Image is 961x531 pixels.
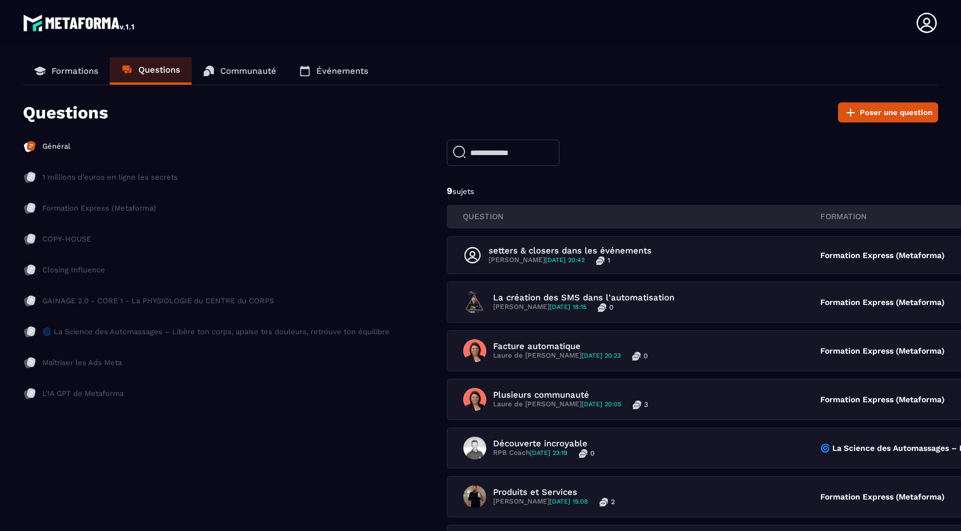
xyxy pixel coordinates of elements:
[42,234,91,244] p: COPY-HOUSE
[42,358,122,368] p: Maîtriser les Ads Meta
[42,203,156,213] p: Formation Express (Metaforma)
[23,11,136,34] img: logo
[489,256,585,265] p: [PERSON_NAME]
[23,387,37,401] img: formation-icon-inac.db86bb20.svg
[23,171,37,184] img: formation-icon-inac.db86bb20.svg
[42,296,274,306] p: GAINAGE 2.0 - CORE 1 - La PHYSIOLOGIE du CENTRE du CORPS
[23,294,37,308] img: formation-icon-inac.db86bb20.svg
[42,389,124,399] p: L'IA GPT de Metaforma
[110,57,192,85] a: Questions
[42,327,390,337] p: 🌀 La Science des Automassages – Libère ton corps, apaise tes douleurs, retrouve ton équilibre
[493,497,588,506] p: [PERSON_NAME]
[23,57,110,85] a: Formations
[489,245,652,256] p: setters & closers dans les événements
[493,487,615,497] p: Produits et Services
[838,102,938,122] button: Poser une question
[493,341,648,351] p: Facture automatique
[493,303,586,312] p: [PERSON_NAME]
[493,390,648,400] p: Plusieurs communauté
[23,232,37,246] img: formation-icon-inac.db86bb20.svg
[493,292,674,303] p: La création des SMS dans l'automatisation
[582,352,621,359] span: [DATE] 20:23
[192,57,288,85] a: Communauté
[463,211,820,221] p: QUESTION
[42,265,105,275] p: Closing Influence
[590,449,594,458] p: 0
[609,303,613,312] p: 0
[530,449,567,457] span: [DATE] 23:19
[452,187,474,196] span: sujets
[582,401,621,408] span: [DATE] 20:05
[493,351,621,360] p: Laure de [PERSON_NAME]
[550,498,588,505] span: [DATE] 15:08
[316,66,368,76] p: Événements
[23,201,37,215] img: formation-icon-inac.db86bb20.svg
[23,263,37,277] img: formation-icon-inac.db86bb20.svg
[644,351,648,360] p: 0
[220,66,276,76] p: Communauté
[138,65,180,75] p: Questions
[42,172,178,183] p: 1 millions d'euros en ligne les secrets
[493,449,567,458] p: RPB Coach
[288,57,380,85] a: Événements
[23,102,108,122] p: Questions
[607,256,610,265] p: 1
[644,400,648,409] p: 3
[493,400,621,409] p: Laure de [PERSON_NAME]
[550,303,586,311] span: [DATE] 18:15
[611,497,615,506] p: 2
[545,256,585,264] span: [DATE] 20:42
[51,66,98,76] p: Formations
[493,438,594,449] p: Découverte incroyable
[23,356,37,370] img: formation-icon-inac.db86bb20.svg
[23,140,37,153] img: formation-icon-active.2ea72e5a.svg
[23,325,37,339] img: formation-icon-inac.db86bb20.svg
[42,141,70,152] p: Général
